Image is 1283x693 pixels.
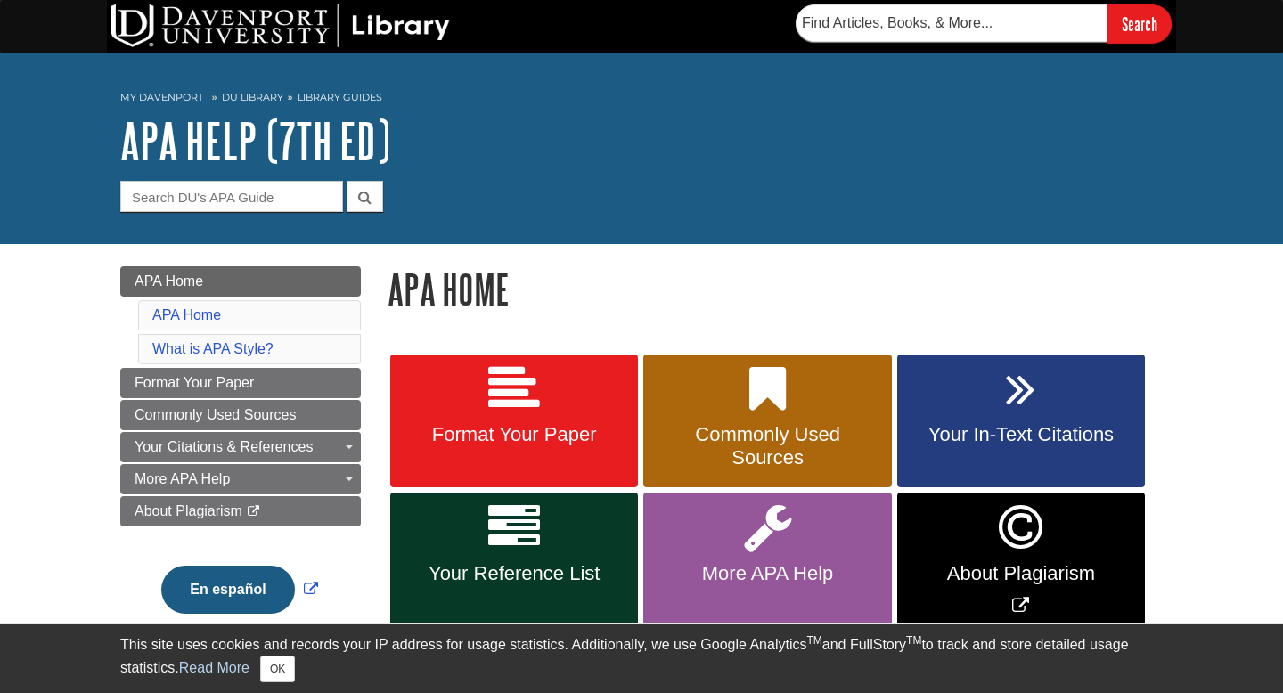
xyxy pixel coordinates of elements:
a: Read More [179,660,249,675]
a: More APA Help [643,493,891,629]
input: Search DU's APA Guide [120,181,343,212]
a: More APA Help [120,464,361,494]
form: Searches DU Library's articles, books, and more [796,4,1172,43]
button: Close [260,656,295,682]
sup: TM [806,634,821,647]
a: What is APA Style? [152,341,274,356]
a: APA Help (7th Ed) [120,113,390,168]
a: My Davenport [120,90,203,105]
a: Your Reference List [390,493,638,629]
a: APA Home [152,307,221,322]
span: About Plagiarism [135,503,242,518]
span: Format Your Paper [404,423,625,446]
span: Commonly Used Sources [657,423,878,469]
span: More APA Help [135,471,230,486]
a: Link opens in new window [157,582,322,597]
span: Commonly Used Sources [135,407,296,422]
a: Link opens in new window [897,493,1145,629]
a: About Plagiarism [120,496,361,526]
a: DU Library [222,91,283,103]
span: Your Reference List [404,562,625,585]
input: Search [1107,4,1172,43]
span: Format Your Paper [135,375,254,390]
h1: APA Home [388,266,1163,312]
div: Guide Page Menu [120,266,361,644]
div: This site uses cookies and records your IP address for usage statistics. Additionally, we use Goo... [120,634,1163,682]
span: Your Citations & References [135,439,313,454]
a: APA Home [120,266,361,297]
span: More APA Help [657,562,878,585]
span: APA Home [135,273,203,289]
button: En español [161,566,294,614]
input: Find Articles, Books, & More... [796,4,1107,42]
span: About Plagiarism [911,562,1132,585]
a: Commonly Used Sources [643,355,891,488]
nav: breadcrumb [120,86,1163,114]
a: Library Guides [298,91,382,103]
a: Your In-Text Citations [897,355,1145,488]
span: Your In-Text Citations [911,423,1132,446]
a: Format Your Paper [390,355,638,488]
a: Your Citations & References [120,432,361,462]
img: DU Library [111,4,450,47]
sup: TM [906,634,921,647]
a: Format Your Paper [120,368,361,398]
i: This link opens in a new window [246,506,261,518]
a: Commonly Used Sources [120,400,361,430]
